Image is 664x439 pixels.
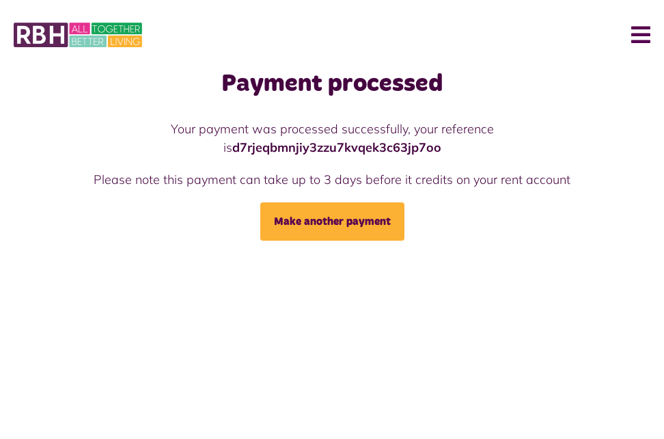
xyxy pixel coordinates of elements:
p: Please note this payment can take up to 3 days before it credits on your rent account [67,170,598,189]
strong: d7rjeqbmnjiy3zzu7kvqek3c63jp7oo [232,139,441,155]
h1: Payment processed [67,70,598,99]
p: Your payment was processed successfully, your reference is [67,120,598,157]
a: Make another payment [260,202,404,241]
img: MyRBH [14,21,142,49]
